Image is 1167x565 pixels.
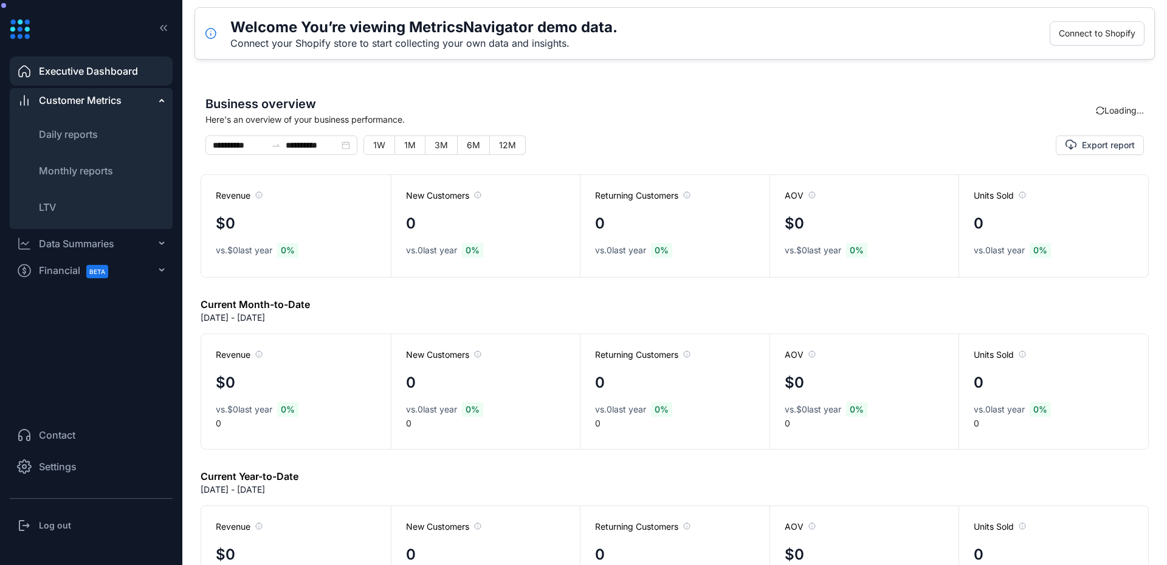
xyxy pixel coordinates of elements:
[595,521,690,533] span: Returning Customers
[406,190,481,202] span: New Customers
[462,402,483,417] span: 0 %
[406,213,416,235] h4: 0
[785,190,816,202] span: AOV
[1030,243,1051,258] span: 0 %
[39,519,71,532] h3: Log out
[785,349,816,361] span: AOV
[406,349,481,361] span: New Customers
[406,403,457,416] span: vs. 0 last year
[1096,104,1144,117] div: Loading...
[271,140,281,150] span: swap-right
[216,244,272,256] span: vs. $0 last year
[959,334,1148,449] div: 0
[216,521,263,533] span: Revenue
[785,372,804,394] h4: $0
[580,334,769,449] div: 0
[406,244,457,256] span: vs. 0 last year
[271,140,281,150] span: to
[230,18,618,37] h5: Welcome You’re viewing MetricsNavigator demo data.
[846,402,867,417] span: 0 %
[785,521,816,533] span: AOV
[499,140,516,150] span: 12M
[595,190,690,202] span: Returning Customers
[39,428,75,442] span: Contact
[205,113,1096,126] span: Here's an overview of your business performance.
[974,244,1025,256] span: vs. 0 last year
[846,243,867,258] span: 0 %
[595,244,646,256] span: vs. 0 last year
[651,402,672,417] span: 0 %
[595,349,690,361] span: Returning Customers
[595,403,646,416] span: vs. 0 last year
[216,190,263,202] span: Revenue
[785,403,841,416] span: vs. $0 last year
[391,334,580,449] div: 0
[277,402,298,417] span: 0 %
[216,372,235,394] h4: $0
[974,213,983,235] h4: 0
[595,213,605,235] h4: 0
[201,297,310,312] h6: Current Month-to-Date
[406,372,416,394] h4: 0
[974,521,1026,533] span: Units Sold
[467,140,480,150] span: 6M
[230,37,618,49] div: Connect your Shopify store to start collecting your own data and insights.
[435,140,448,150] span: 3M
[651,243,672,258] span: 0 %
[205,95,1096,113] span: Business overview
[406,521,481,533] span: New Customers
[595,372,605,394] h4: 0
[974,190,1026,202] span: Units Sold
[39,128,98,140] span: Daily reports
[216,213,235,235] h4: $0
[974,403,1025,416] span: vs. 0 last year
[974,349,1026,361] span: Units Sold
[1096,106,1104,115] span: sync
[1030,402,1051,417] span: 0 %
[201,312,265,324] p: [DATE] - [DATE]
[39,459,77,474] span: Settings
[974,372,983,394] h4: 0
[769,334,959,449] div: 0
[201,484,265,496] p: [DATE] - [DATE]
[785,244,841,256] span: vs. $0 last year
[39,236,114,251] div: Data Summaries
[39,201,56,213] span: LTV
[39,257,119,284] span: Financial
[201,334,391,449] div: 0
[404,140,416,150] span: 1M
[1082,139,1135,151] span: Export report
[216,349,263,361] span: Revenue
[277,243,298,258] span: 0 %
[373,140,385,150] span: 1W
[785,213,804,235] h4: $0
[39,93,122,108] span: Customer Metrics
[216,403,272,416] span: vs. $0 last year
[1059,27,1135,40] span: Connect to Shopify
[462,243,483,258] span: 0 %
[39,165,113,177] span: Monthly reports
[86,265,108,278] span: BETA
[1050,21,1145,46] button: Connect to Shopify
[201,469,298,484] h6: Current Year-to-Date
[1056,135,1144,155] button: Export report
[39,64,138,78] span: Executive Dashboard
